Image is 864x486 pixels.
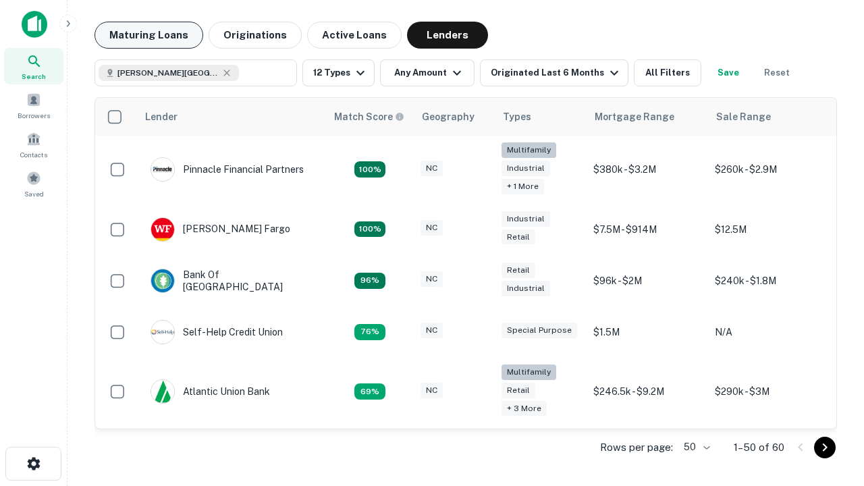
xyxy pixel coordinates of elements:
[137,98,326,136] th: Lender
[421,383,443,398] div: NC
[502,281,550,296] div: Industrial
[4,126,63,163] a: Contacts
[326,98,414,136] th: Capitalize uses an advanced AI algorithm to match your search with the best lender. The match sco...
[334,109,402,124] h6: Match Score
[502,142,556,158] div: Multifamily
[18,110,50,121] span: Borrowers
[587,306,708,358] td: $1.5M
[678,437,712,457] div: 50
[421,161,443,176] div: NC
[22,71,46,82] span: Search
[734,439,784,456] p: 1–50 of 60
[354,324,385,340] div: Matching Properties: 11, hasApolloMatch: undefined
[151,269,313,293] div: Bank Of [GEOGRAPHIC_DATA]
[491,65,622,81] div: Originated Last 6 Months
[502,263,535,278] div: Retail
[708,98,830,136] th: Sale Range
[354,221,385,238] div: Matching Properties: 15, hasApolloMatch: undefined
[151,321,174,344] img: picture
[4,165,63,202] a: Saved
[708,204,830,255] td: $12.5M
[502,230,535,245] div: Retail
[814,437,836,458] button: Go to next page
[502,364,556,380] div: Multifamily
[587,98,708,136] th: Mortgage Range
[634,59,701,86] button: All Filters
[151,217,290,242] div: [PERSON_NAME] Fargo
[151,158,174,181] img: picture
[4,48,63,84] a: Search
[502,323,577,338] div: Special Purpose
[495,98,587,136] th: Types
[4,87,63,124] a: Borrowers
[151,380,174,403] img: picture
[151,218,174,241] img: picture
[151,320,283,344] div: Self-help Credit Union
[380,59,475,86] button: Any Amount
[587,204,708,255] td: $7.5M - $914M
[24,188,44,199] span: Saved
[407,22,488,49] button: Lenders
[600,439,673,456] p: Rows per page:
[334,109,404,124] div: Capitalize uses an advanced AI algorithm to match your search with the best lender. The match sco...
[354,161,385,178] div: Matching Properties: 26, hasApolloMatch: undefined
[151,157,304,182] div: Pinnacle Financial Partners
[421,220,443,236] div: NC
[595,109,674,125] div: Mortgage Range
[145,109,178,125] div: Lender
[414,98,495,136] th: Geography
[587,358,708,426] td: $246.5k - $9.2M
[209,22,302,49] button: Originations
[421,323,443,338] div: NC
[796,335,864,400] iframe: Chat Widget
[480,59,628,86] button: Originated Last 6 Months
[302,59,375,86] button: 12 Types
[422,109,475,125] div: Geography
[587,136,708,204] td: $380k - $3.2M
[502,401,547,416] div: + 3 more
[20,149,47,160] span: Contacts
[503,109,531,125] div: Types
[708,306,830,358] td: N/A
[354,273,385,289] div: Matching Properties: 14, hasApolloMatch: undefined
[151,379,270,404] div: Atlantic Union Bank
[755,59,799,86] button: Reset
[151,269,174,292] img: picture
[502,211,550,227] div: Industrial
[708,136,830,204] td: $260k - $2.9M
[502,179,544,194] div: + 1 more
[502,383,535,398] div: Retail
[94,22,203,49] button: Maturing Loans
[307,22,402,49] button: Active Loans
[421,271,443,287] div: NC
[117,67,219,79] span: [PERSON_NAME][GEOGRAPHIC_DATA], [GEOGRAPHIC_DATA]
[502,161,550,176] div: Industrial
[707,59,750,86] button: Save your search to get updates of matches that match your search criteria.
[708,255,830,306] td: $240k - $1.8M
[587,255,708,306] td: $96k - $2M
[22,11,47,38] img: capitalize-icon.png
[354,383,385,400] div: Matching Properties: 10, hasApolloMatch: undefined
[708,358,830,426] td: $290k - $3M
[716,109,771,125] div: Sale Range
